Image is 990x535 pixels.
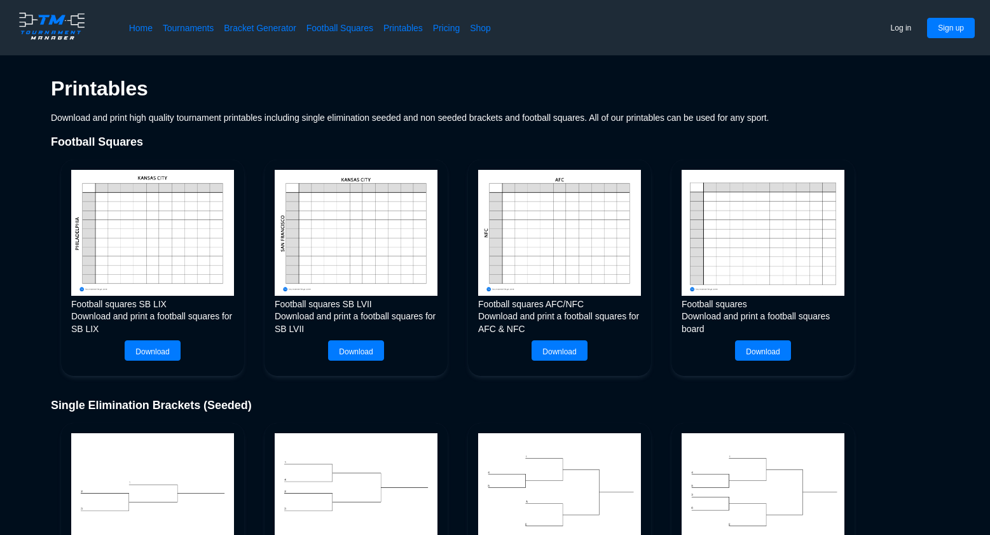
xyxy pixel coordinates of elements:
[51,113,769,123] span: Download and print high quality tournament printables including single elimination seeded and non...
[275,170,437,296] img: Super Bowl LVII squares image
[51,134,939,149] h2: Football Squares
[433,22,460,34] a: Pricing
[15,10,88,42] img: logo.ffa97a18e3bf2c7d.png
[71,170,234,296] img: Super Bowl LIX squares image
[71,298,234,310] h2: Football squares SB LIX
[275,311,436,334] span: Download and print a football squares for SB LVII
[125,340,180,361] button: Download
[682,298,844,310] h2: Football squares
[275,298,437,310] h2: Football squares SB LVII
[478,170,641,296] img: Football squares AFC & NFC
[51,76,939,101] h2: Printables
[478,311,639,334] span: Download and print a football squares for AFC & NFC
[735,340,790,361] button: Download
[224,22,296,34] a: Bracket Generator
[478,298,641,310] h2: Football squares AFC/NFC
[71,311,232,334] span: Download and print a football squares for SB LIX
[880,18,923,38] button: Log in
[383,22,423,34] a: Printables
[129,22,153,34] a: Home
[532,340,587,361] button: Download
[51,398,939,413] h2: Single Elimination Brackets (Seeded)
[682,311,830,334] span: Download and print a football squares board
[163,22,214,34] a: Tournaments
[470,22,491,34] a: Shop
[927,18,975,38] button: Sign up
[306,22,373,34] a: Football Squares
[328,340,383,361] button: Download
[682,170,844,296] img: Super Bowl squares preview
